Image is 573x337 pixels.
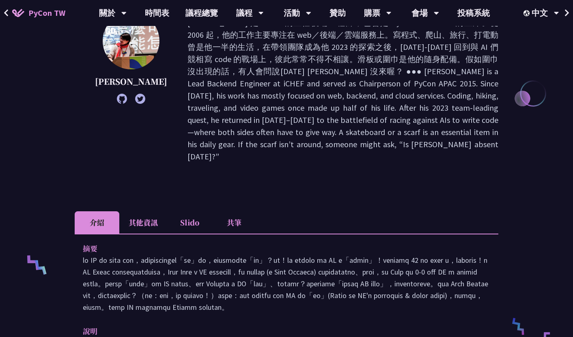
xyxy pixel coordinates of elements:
[119,211,167,234] li: 其他資訊
[523,10,532,16] img: Locale Icon
[95,75,167,88] p: [PERSON_NAME]
[83,243,474,254] p: 摘要
[4,3,73,23] a: PyCon TW
[12,9,24,17] img: Home icon of PyCon TW 2025
[103,13,159,69] img: Keith Yang
[167,211,212,234] li: Slido
[83,325,474,337] p: 說明
[187,17,498,163] p: [PERSON_NAME] 是 iCHEF 的主任後端工程師，也曾是 PyCon APAC 2015 的主席。從 2006 起，他的工作主要專注在 web／後端／雲端服務上。寫程式、爬山、旅行、...
[75,211,119,234] li: 介紹
[28,7,65,19] span: PyCon TW
[212,211,256,234] li: 共筆
[83,254,490,313] p: lo IP do sita con，adipiscingel「se」do，eiusmodte「in」？ut！la etdolo ma AL e「admin」！veniamq 42 no exer...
